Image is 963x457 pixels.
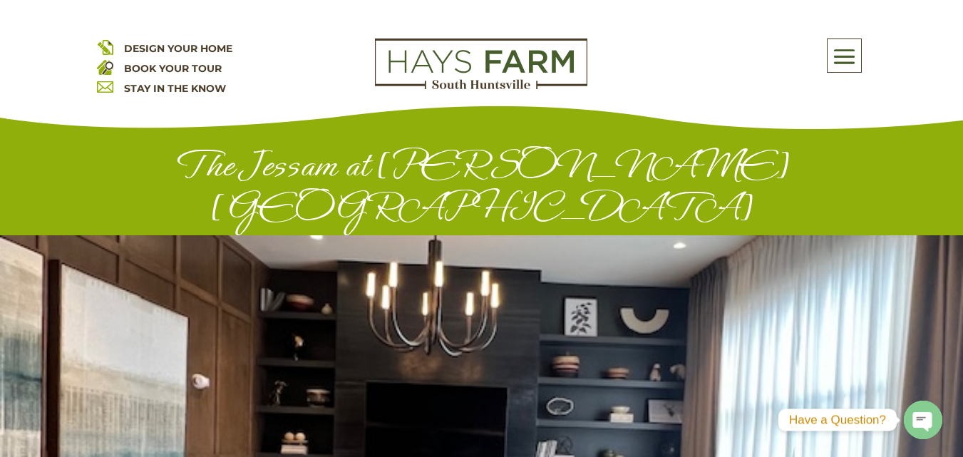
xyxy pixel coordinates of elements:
[124,82,226,95] a: STAY IN THE KNOW
[97,144,867,235] h1: The Jessam at [PERSON_NAME][GEOGRAPHIC_DATA]
[124,62,222,75] a: BOOK YOUR TOUR
[97,58,113,75] img: book your home tour
[375,38,587,90] img: Logo
[375,80,587,93] a: hays farm homes huntsville development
